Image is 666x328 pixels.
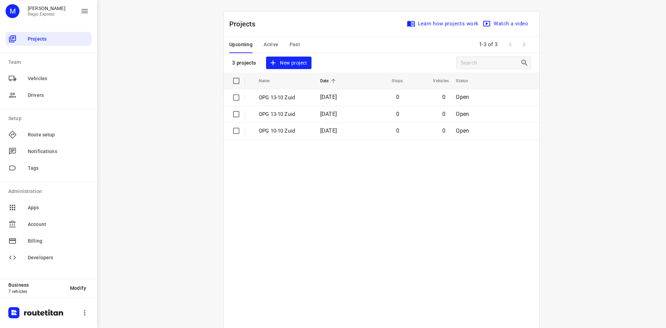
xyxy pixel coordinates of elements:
span: Upcoming [229,40,253,49]
div: Projects [6,32,92,46]
span: [DATE] [320,127,337,134]
span: 0 [442,127,445,134]
span: 0 [396,127,399,134]
span: Open [456,111,469,117]
span: Notifications [28,148,89,155]
span: Tags [28,165,89,172]
div: Notifications [6,144,92,158]
span: 0 [442,94,445,100]
span: 1-3 of 3 [476,37,501,52]
button: Modify [65,282,92,294]
p: Projects [229,19,261,29]
div: Account [6,217,92,231]
span: Developers [28,254,89,261]
span: Apps [28,204,89,211]
span: Drivers [28,92,89,99]
input: Search projects [461,58,520,68]
span: [DATE] [320,94,337,100]
div: Route setup [6,128,92,142]
div: Vehicles [6,72,92,85]
span: 0 [396,94,399,100]
p: Team [8,59,92,66]
span: Open [456,94,469,100]
span: Date [320,77,338,85]
button: New project [266,57,311,69]
span: Billing [28,237,89,245]
span: Open [456,127,469,134]
span: Active [264,40,278,49]
span: Previous Page [503,37,517,51]
span: Status [456,77,477,85]
div: Apps [6,201,92,215]
span: Modify [70,285,86,291]
p: OPG 13-10 Zuid [259,94,310,102]
div: Search [520,59,531,67]
div: M [6,4,19,18]
span: Past [290,40,300,49]
span: Projects [28,35,89,43]
p: 7 vehicles [8,289,65,294]
span: 0 [396,111,399,117]
span: Next Page [517,37,531,51]
span: Name [259,77,279,85]
div: Billing [6,234,92,248]
p: OPG 13-10 Zuid [259,110,310,118]
p: Business [8,282,65,288]
div: Drivers [6,88,92,102]
span: Stops [383,77,403,85]
span: Account [28,221,89,228]
div: Developers [6,251,92,264]
span: New project [270,59,307,67]
p: Administration [8,188,92,195]
span: Route setup [28,131,89,138]
p: 3 projects [232,60,256,66]
span: Vehicles [28,75,89,82]
span: Vehicles [424,77,449,85]
p: Setup [8,115,92,122]
p: OPG 10-10 Zuid [259,127,310,135]
span: 0 [442,111,445,117]
p: Regio Express [28,12,66,17]
p: Max Bisseling [28,6,66,11]
div: Tags [6,161,92,175]
span: [DATE] [320,111,337,117]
